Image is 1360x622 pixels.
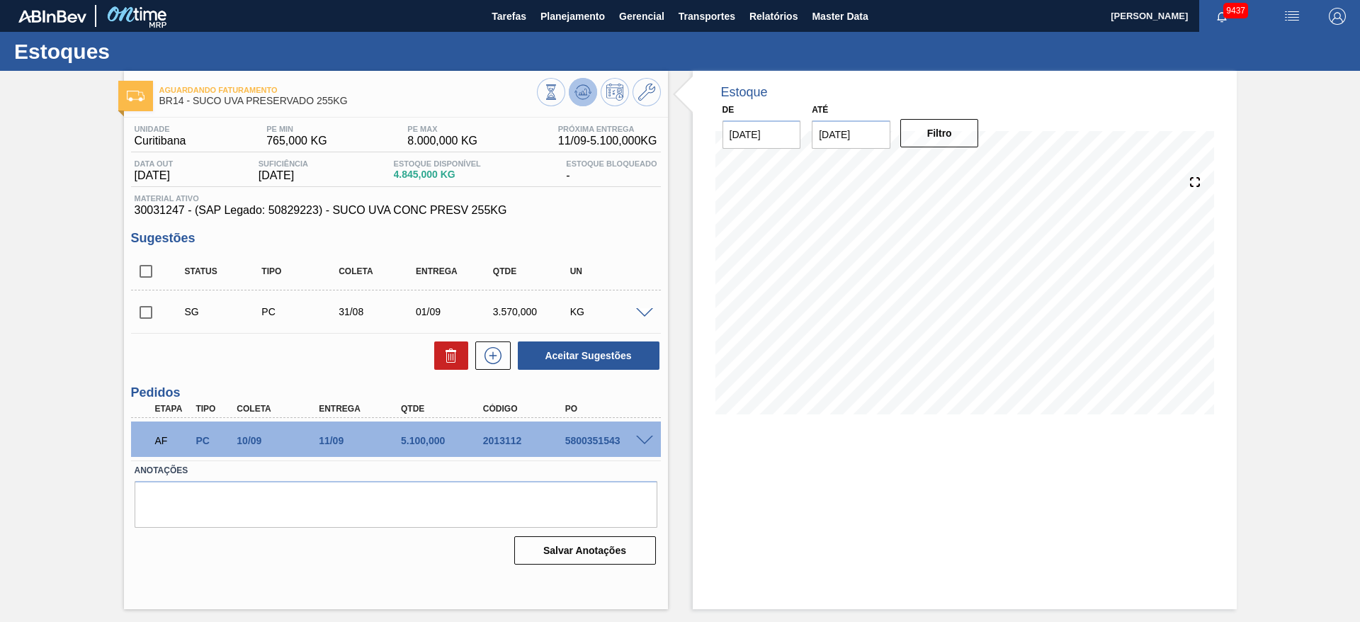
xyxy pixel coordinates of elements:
span: 4.845,000 KG [394,169,481,180]
div: Coleta [335,266,421,276]
span: 8.000,000 KG [407,135,477,147]
span: BR14 - SUCO UVA PRESERVADO 255KG [159,96,537,106]
button: Ir ao Master Data / Geral [633,78,661,106]
div: Tipo [192,404,234,414]
div: Qtde [489,266,575,276]
img: Ícone [127,91,144,101]
div: Pedido de Compra [258,306,344,317]
input: dd/mm/yyyy [812,120,890,149]
div: - [562,159,660,182]
span: PE MIN [266,125,327,133]
div: Aceitar Sugestões [511,340,661,371]
div: 01/09/2025 [412,306,498,317]
button: Notificações [1199,6,1245,26]
span: Estoque Bloqueado [566,159,657,168]
button: Aceitar Sugestões [518,341,659,370]
span: Material ativo [135,194,657,203]
div: 5800351543 [562,435,654,446]
span: 30031247 - (SAP Legado: 50829223) - SUCO UVA CONC PRESV 255KG [135,204,657,217]
button: Atualizar Gráfico [569,78,597,106]
div: 11/09/2025 [315,435,407,446]
div: Código [480,404,572,414]
h3: Sugestões [131,231,661,246]
span: Próxima Entrega [558,125,657,133]
div: Pedido de Compra [192,435,234,446]
span: [DATE] [135,169,174,182]
div: UN [567,266,652,276]
img: userActions [1283,8,1300,25]
span: Tarefas [492,8,526,25]
label: De [722,105,735,115]
label: Até [812,105,828,115]
span: Unidade [135,125,186,133]
span: Data out [135,159,174,168]
div: Entrega [412,266,498,276]
div: 31/08/2025 [335,306,421,317]
button: Salvar Anotações [514,536,656,565]
span: Relatórios [749,8,798,25]
span: Master Data [812,8,868,25]
span: Curitibana [135,135,186,147]
h3: Pedidos [131,385,661,400]
span: [DATE] [259,169,308,182]
span: Estoque Disponível [394,159,481,168]
input: dd/mm/yyyy [722,120,801,149]
div: Entrega [315,404,407,414]
img: Logout [1329,8,1346,25]
span: 11/09 - 5.100,000 KG [558,135,657,147]
label: Anotações [135,460,657,481]
button: Filtro [900,119,979,147]
div: PO [562,404,654,414]
div: KG [567,306,652,317]
span: Transportes [679,8,735,25]
button: Visão Geral dos Estoques [537,78,565,106]
div: Tipo [258,266,344,276]
span: 9437 [1223,3,1248,18]
div: Excluir Sugestões [427,341,468,370]
div: Coleta [233,404,325,414]
div: Status [181,266,267,276]
div: Etapa [152,404,194,414]
span: Aguardando Faturamento [159,86,537,94]
div: 2013112 [480,435,572,446]
span: PE MAX [407,125,477,133]
div: 5.100,000 [397,435,489,446]
div: Nova sugestão [468,341,511,370]
div: Aguardando Faturamento [152,425,194,456]
span: Planejamento [540,8,605,25]
h1: Estoques [14,43,266,60]
span: Suficiência [259,159,308,168]
div: Sugestão Criada [181,306,267,317]
div: 10/09/2025 [233,435,325,446]
img: TNhmsLtSVTkK8tSr43FrP2fwEKptu5GPRR3wAAAABJRU5ErkJggg== [18,10,86,23]
div: 3.570,000 [489,306,575,317]
div: Qtde [397,404,489,414]
span: 765,000 KG [266,135,327,147]
button: Programar Estoque [601,78,629,106]
p: AF [155,435,191,446]
span: Gerencial [619,8,664,25]
div: Estoque [721,85,768,100]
